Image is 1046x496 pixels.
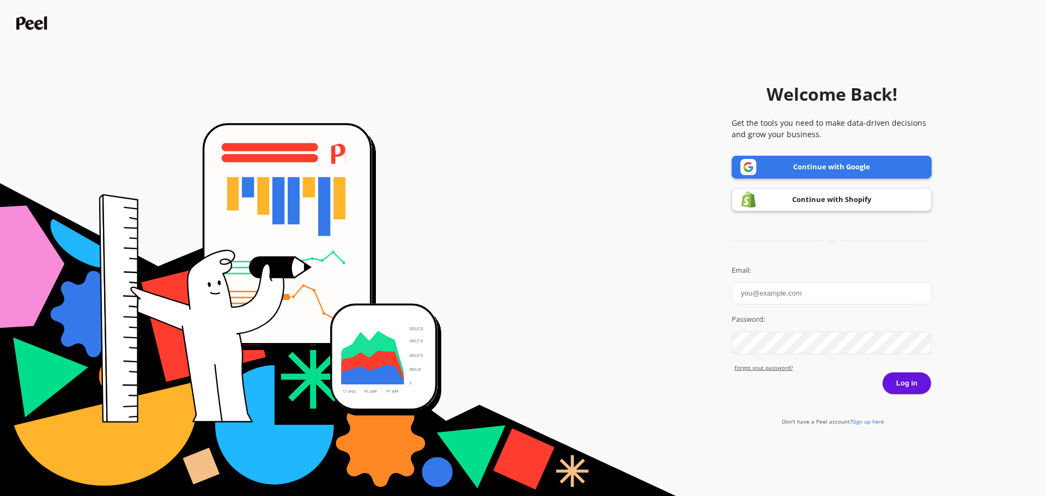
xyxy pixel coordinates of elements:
div: or [732,237,932,245]
label: Email: [732,265,932,276]
a: Continue with Google [732,156,932,179]
input: you@example.com [732,282,932,304]
img: Shopify logo [740,191,757,208]
a: Continue with Shopify [732,188,932,211]
img: Google logo [740,159,757,175]
button: Log in [882,372,932,395]
label: Password: [732,314,932,325]
span: Sign up here [852,418,884,425]
p: Get the tools you need to make data-driven decisions and grow your business. [732,117,932,140]
a: Forgot yout password? [734,364,932,372]
img: Peel [16,16,50,30]
a: Don't have a Peel account?Sign up here [782,418,884,425]
h1: Welcome Back! [767,81,897,107]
